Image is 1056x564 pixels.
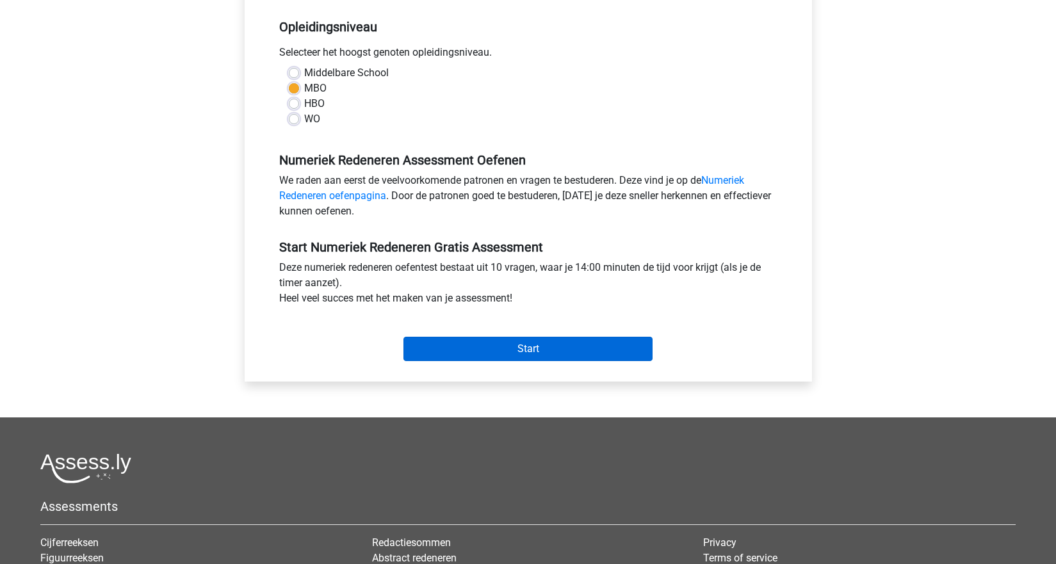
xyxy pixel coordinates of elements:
h5: Numeriek Redeneren Assessment Oefenen [279,152,777,168]
a: Numeriek Redeneren oefenpagina [279,174,744,202]
img: Assessly logo [40,453,131,483]
div: We raden aan eerst de veelvoorkomende patronen en vragen te bestuderen. Deze vind je op de . Door... [270,173,787,224]
h5: Start Numeriek Redeneren Gratis Assessment [279,239,777,255]
h5: Assessments [40,499,1016,514]
h5: Opleidingsniveau [279,14,777,40]
label: MBO [304,81,327,96]
label: Middelbare School [304,65,389,81]
label: HBO [304,96,325,111]
div: Deze numeriek redeneren oefentest bestaat uit 10 vragen, waar je 14:00 minuten de tijd voor krijg... [270,260,787,311]
a: Cijferreeksen [40,536,99,549]
a: Privacy [703,536,736,549]
a: Abstract redeneren [372,552,457,564]
div: Selecteer het hoogst genoten opleidingsniveau. [270,45,787,65]
a: Redactiesommen [372,536,451,549]
a: Terms of service [703,552,777,564]
label: WO [304,111,320,127]
input: Start [403,337,653,361]
a: Figuurreeksen [40,552,104,564]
